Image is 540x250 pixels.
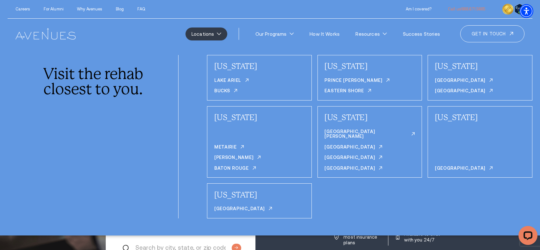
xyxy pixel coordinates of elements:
img: Verify Approval for www.avenuesrecovery.com [515,4,525,15]
a: [US_STATE] [214,62,257,71]
a: [US_STATE] [324,113,367,122]
iframe: LiveChat chat widget [513,223,540,250]
a: Our Programs [249,27,300,40]
a: FAQ [137,7,145,11]
a: [GEOGRAPHIC_DATA] [435,78,493,85]
a: call 866.671.5665 [448,7,486,11]
a: For Alumni [44,7,63,11]
a: Why Avenues [77,7,102,11]
a: Lake Ariel [214,78,249,85]
a: Eastern Shore [324,88,371,95]
p: Available to chat with you 24/7 [404,231,441,243]
div: Visit the rehab closest to you. [41,66,145,97]
a: [US_STATE] [214,190,257,199]
a: [US_STATE] [214,113,257,122]
a: Metairie [214,145,244,151]
a: Available to chat with you 24/7 [396,229,441,246]
p: Covered by most insurance plans [343,229,380,246]
a: [GEOGRAPHIC_DATA] [435,166,493,173]
a: Blog [116,7,124,11]
a: [US_STATE] [435,113,478,122]
a: [GEOGRAPHIC_DATA] [214,206,272,213]
a: [PERSON_NAME] [214,155,261,162]
a: [GEOGRAPHIC_DATA] [324,155,382,162]
a: [US_STATE] [324,62,367,71]
a: Baton Rouge [214,166,256,173]
a: [US_STATE] [435,62,478,71]
a: Locations [185,27,227,40]
a: Am I covered? [406,7,432,11]
a: [GEOGRAPHIC_DATA][PERSON_NAME] [324,129,415,141]
a: [GEOGRAPHIC_DATA] [435,88,493,95]
div: Accessibility Menu [519,4,533,18]
a: Get in touch [460,25,524,42]
a: Success Stories [397,27,446,40]
a: Careers [16,7,30,11]
a: Bucks [214,88,237,95]
a: Verify LegitScript Approval for www.avenuesrecovery.com [515,5,525,11]
span: 866.671.5665 [462,7,486,11]
a: How It Works [304,27,346,40]
a: Resources [349,27,393,40]
a: Covered by most insurance plans [334,229,380,246]
a: [GEOGRAPHIC_DATA] [324,145,382,151]
img: clock [502,4,513,15]
a: Prince [PERSON_NAME] [324,78,390,85]
a: [GEOGRAPHIC_DATA] [324,166,382,173]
